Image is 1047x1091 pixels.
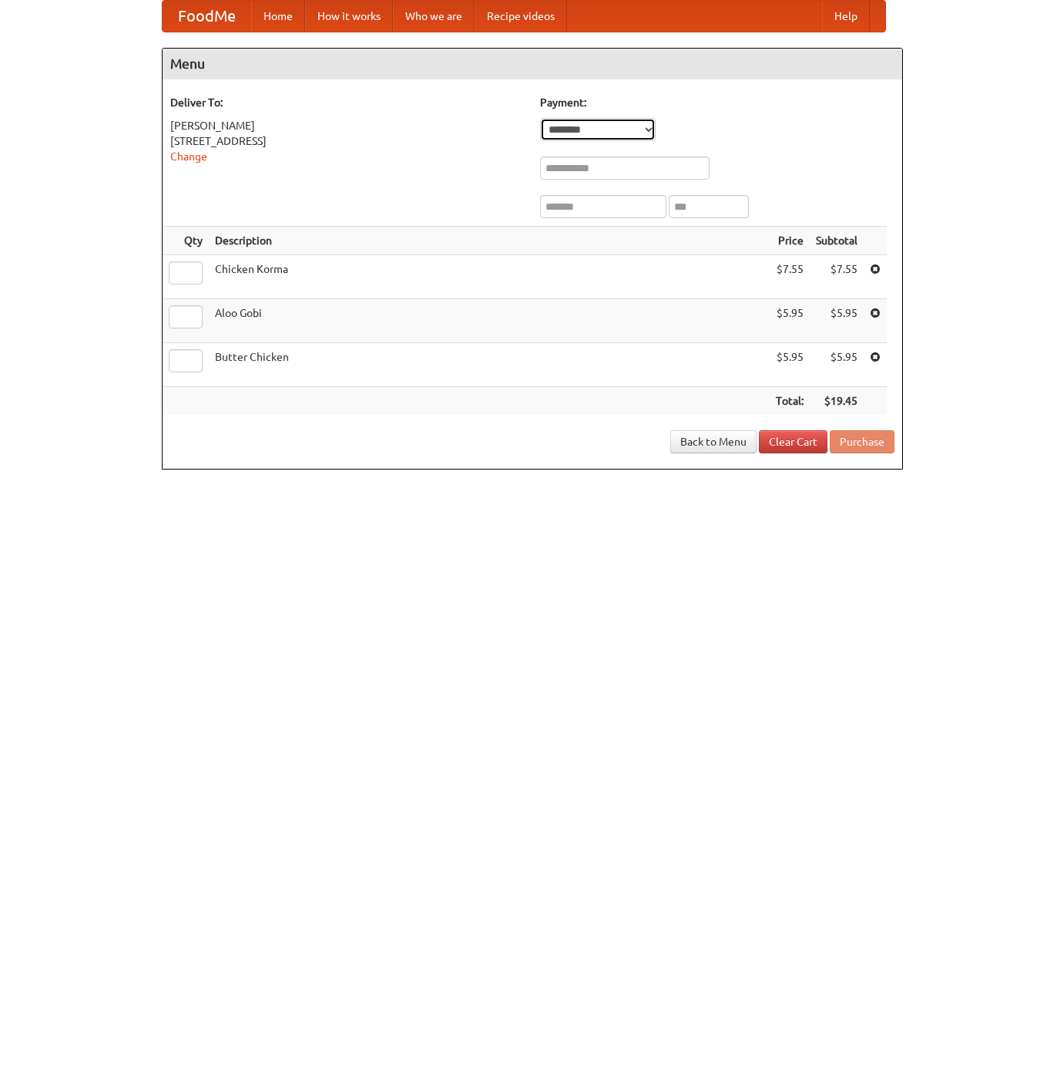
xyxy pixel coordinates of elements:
td: $5.95 [810,343,864,387]
a: Back to Menu [670,430,757,453]
a: Home [251,1,305,32]
th: Total: [770,387,810,416]
td: $5.95 [770,343,810,387]
a: How it works [305,1,393,32]
td: Aloo Gobi [209,299,770,343]
th: $19.45 [810,387,864,416]
a: Who we are [393,1,475,32]
a: Help [822,1,870,32]
td: Chicken Korma [209,255,770,299]
a: Change [170,150,207,163]
h5: Deliver To: [170,95,525,110]
div: [STREET_ADDRESS] [170,133,525,149]
a: Clear Cart [759,430,827,453]
td: $7.55 [810,255,864,299]
td: $5.95 [770,299,810,343]
h5: Payment: [540,95,894,110]
td: $7.55 [770,255,810,299]
a: FoodMe [163,1,251,32]
td: $5.95 [810,299,864,343]
div: [PERSON_NAME] [170,118,525,133]
th: Price [770,227,810,255]
th: Description [209,227,770,255]
a: Recipe videos [475,1,567,32]
button: Purchase [830,430,894,453]
td: Butter Chicken [209,343,770,387]
th: Qty [163,227,209,255]
th: Subtotal [810,227,864,255]
h4: Menu [163,49,902,79]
